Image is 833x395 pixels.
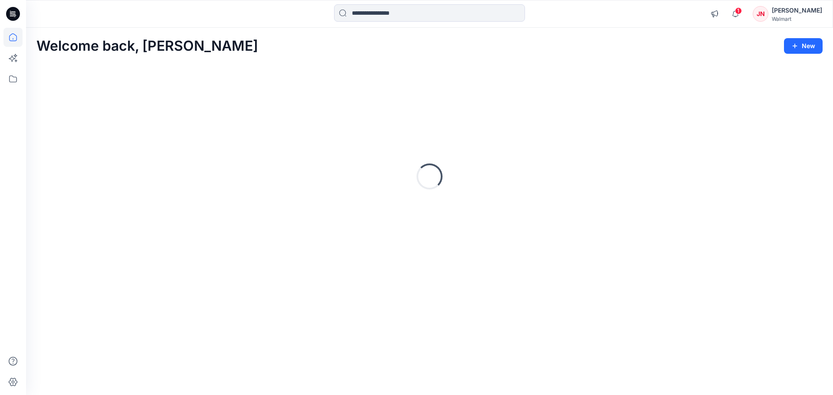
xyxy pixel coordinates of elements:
[784,38,823,54] button: New
[772,5,822,16] div: [PERSON_NAME]
[36,38,258,54] h2: Welcome back, [PERSON_NAME]
[753,6,768,22] div: JN
[772,16,822,22] div: Walmart
[735,7,742,14] span: 1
